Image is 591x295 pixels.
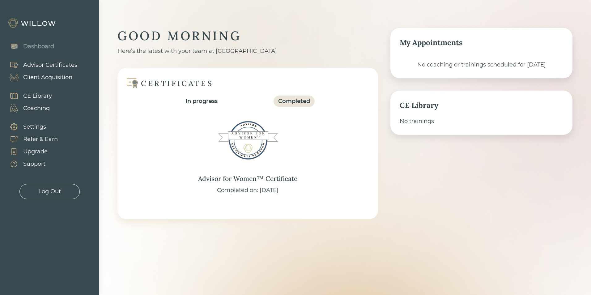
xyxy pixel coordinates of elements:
div: GOOD MORNING [117,28,378,44]
div: Support [23,160,45,168]
div: Here’s the latest with your team at [GEOGRAPHIC_DATA] [117,47,378,55]
div: Log Out [38,187,61,196]
a: Upgrade [3,145,58,158]
div: CERTIFICATES [141,79,213,88]
div: Settings [23,123,46,131]
div: Dashboard [23,42,54,51]
div: Advisor Certificates [23,61,77,69]
img: Willow [8,18,57,28]
div: Advisor for Women™ Certificate [198,174,297,184]
div: Refer & Earn [23,135,58,143]
img: Advisor for Women™ Certificate Badge [217,109,278,171]
div: No trainings [400,117,563,126]
a: CE Library [3,90,52,102]
div: Coaching [23,104,50,113]
a: Coaching [3,102,52,114]
div: Upgrade [23,147,48,156]
div: No coaching or trainings scheduled for [DATE] [400,61,563,69]
div: CE Library [23,92,52,100]
a: Dashboard [3,40,54,53]
a: Refer & Earn [3,133,58,145]
div: In progress [185,97,218,105]
a: Client Acquisition [3,71,77,83]
div: Completed [278,97,310,105]
a: Settings [3,121,58,133]
a: Advisor Certificates [3,59,77,71]
div: Client Acquisition [23,73,72,82]
div: My Appointments [400,37,563,48]
div: Completed on: [DATE] [217,186,278,195]
div: CE Library [400,100,563,111]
